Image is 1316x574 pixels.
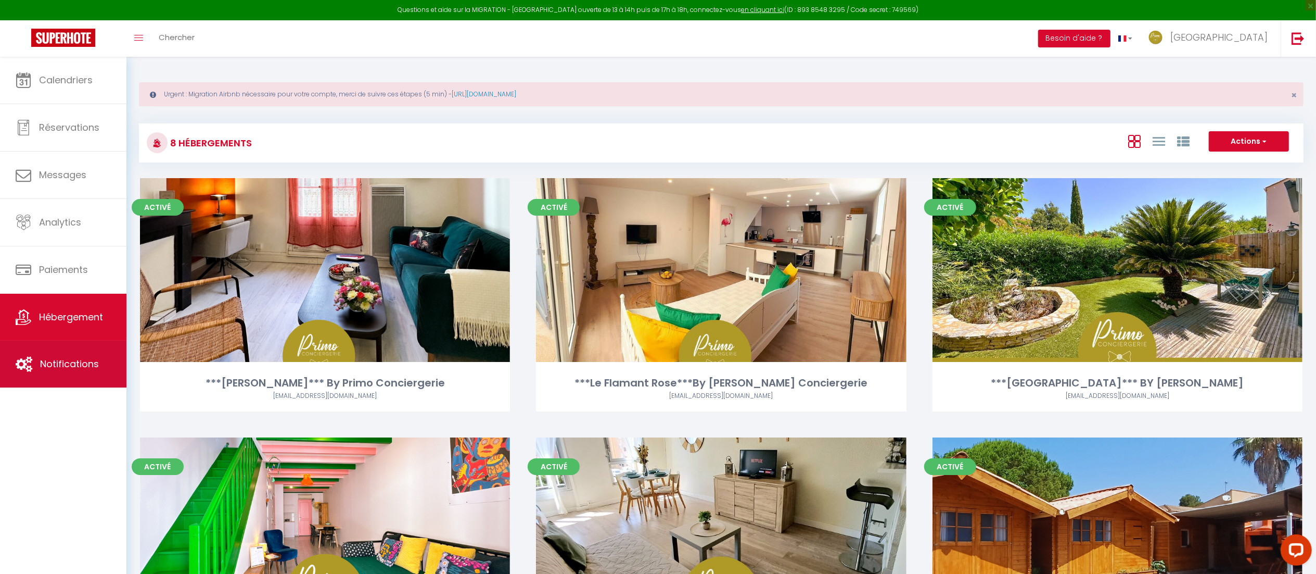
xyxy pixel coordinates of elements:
[1209,131,1289,152] button: Actions
[140,391,510,401] div: Airbnb
[1177,132,1190,149] a: Vue par Groupe
[40,357,99,370] span: Notifications
[924,458,976,475] span: Activé
[924,199,976,216] span: Activé
[39,216,81,229] span: Analytics
[1038,30,1110,47] button: Besoin d'aide ?
[31,29,95,47] img: Super Booking
[151,20,202,57] a: Chercher
[159,32,195,43] span: Chercher
[452,90,516,98] a: [URL][DOMAIN_NAME]
[1086,259,1148,280] a: Editer
[1272,530,1316,574] iframe: LiveChat chat widget
[294,259,356,280] a: Editer
[1153,132,1165,149] a: Vue en Liste
[39,168,86,181] span: Messages
[536,391,906,401] div: Airbnb
[1291,91,1297,100] button: Close
[536,375,906,391] div: ***Le Flamant Rose***By [PERSON_NAME] Conciergerie
[932,391,1302,401] div: Airbnb
[690,519,752,540] a: Editer
[1291,89,1297,102] span: ×
[1170,31,1268,44] span: [GEOGRAPHIC_DATA]
[39,310,103,323] span: Hébergement
[168,131,252,155] h3: 8 Hébergements
[741,5,784,14] a: en cliquant ici
[932,375,1302,391] div: ***[GEOGRAPHIC_DATA]*** BY [PERSON_NAME]
[1292,32,1305,45] img: logout
[140,375,510,391] div: ***[PERSON_NAME]*** By Primo Conciergerie
[294,519,356,540] a: Editer
[528,199,580,216] span: Activé
[690,259,752,280] a: Editer
[1086,519,1148,540] a: Editer
[39,73,93,86] span: Calendriers
[1148,30,1164,45] img: ...
[132,199,184,216] span: Activé
[528,458,580,475] span: Activé
[39,121,99,134] span: Réservations
[39,263,88,276] span: Paiements
[132,458,184,475] span: Activé
[1140,20,1281,57] a: ... [GEOGRAPHIC_DATA]
[1128,132,1141,149] a: Vue en Box
[139,82,1304,106] div: Urgent : Migration Airbnb nécessaire pour votre compte, merci de suivre ces étapes (5 min) -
